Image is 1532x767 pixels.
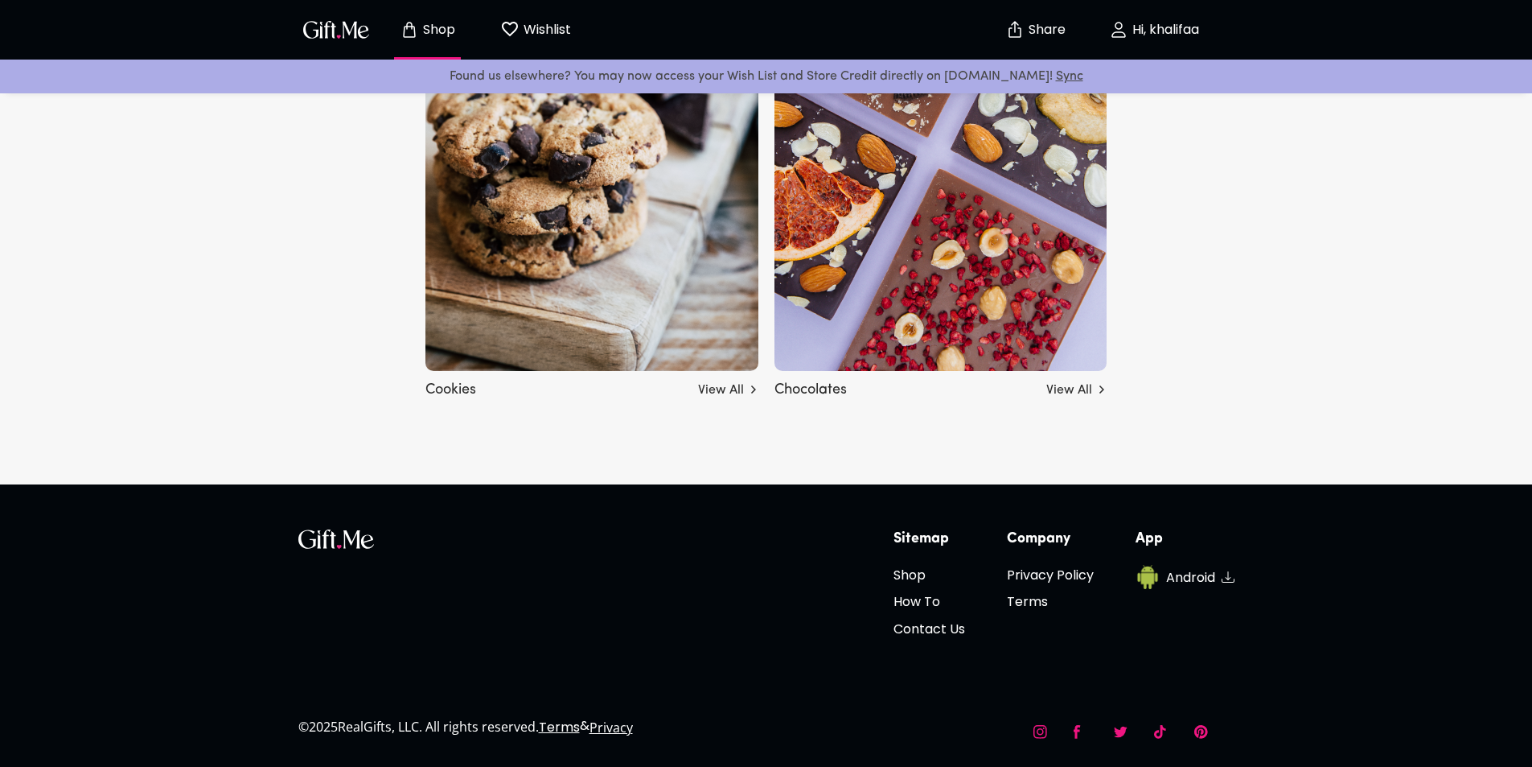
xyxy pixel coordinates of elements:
[1007,530,1094,549] h6: Company
[1007,592,1094,612] h6: Terms
[774,374,847,401] h5: Chocolates
[1046,374,1107,400] a: View All
[1136,565,1160,589] img: Android
[1128,23,1199,37] p: Hi, khalifaa
[384,4,472,56] button: Store page
[893,565,965,585] h6: Shop
[13,66,1519,87] p: Found us elsewhere? You may now access your Wish List and Store Credit directly on [DOMAIN_NAME]!
[698,374,758,400] a: View All
[893,530,965,549] h6: Sitemap
[1008,2,1064,58] button: Share
[1074,4,1234,56] button: Hi, khalifaa
[298,20,374,39] button: GiftMe Logo
[520,19,571,40] p: Wishlist
[1136,565,1234,589] a: AndroidAndroid
[580,717,589,751] p: &
[425,359,758,397] a: Cookies
[1136,530,1234,549] h6: App
[589,719,633,736] a: Privacy
[300,18,372,41] img: GiftMe Logo
[298,716,539,737] p: © 2025 RealGifts, LLC. All rights reserved.
[893,592,965,612] h6: How To
[1007,565,1094,585] h6: Privacy Policy
[419,23,455,37] p: Shop
[893,619,965,639] h6: Contact Us
[491,4,580,56] button: Wishlist page
[425,374,476,401] h5: Cookies
[1056,70,1083,83] a: Sync
[1005,20,1025,39] img: secure
[298,530,374,549] img: GiftMe Logo
[1166,567,1215,588] h6: Android
[774,359,1107,397] a: Chocolates
[539,718,580,736] a: Terms
[1025,23,1066,37] p: Share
